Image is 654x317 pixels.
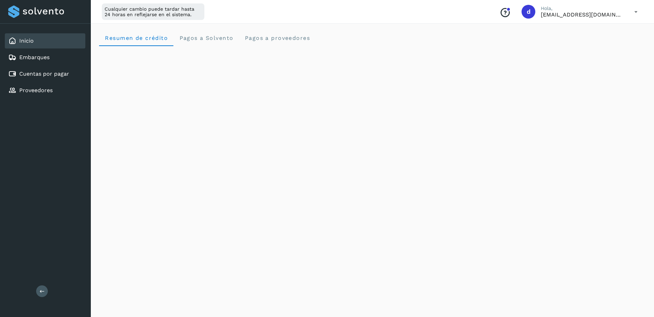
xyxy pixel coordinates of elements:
span: Resumen de crédito [105,35,168,41]
a: Inicio [19,37,34,44]
p: Hola, [541,6,623,11]
p: darredondor@pochteca.net [541,11,623,18]
div: Cuentas por pagar [5,66,85,81]
div: Embarques [5,50,85,65]
a: Proveedores [19,87,53,94]
div: Proveedores [5,83,85,98]
div: Cualquier cambio puede tardar hasta 24 horas en reflejarse en el sistema. [102,3,204,20]
span: Pagos a proveedores [244,35,310,41]
div: Inicio [5,33,85,48]
span: Pagos a Solvento [179,35,233,41]
a: Embarques [19,54,50,61]
a: Cuentas por pagar [19,70,69,77]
